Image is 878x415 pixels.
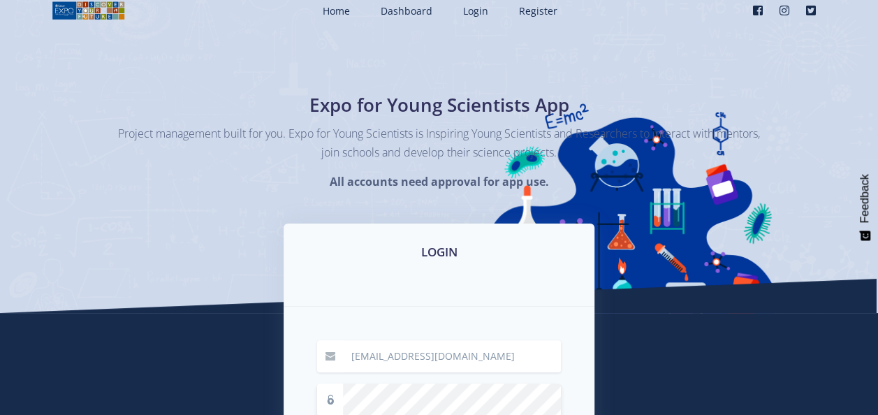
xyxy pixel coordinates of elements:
[851,160,878,255] button: Feedback - Show survey
[329,174,548,189] strong: All accounts need approval for app use.
[184,92,694,119] h1: Expo for Young Scientists App
[858,174,871,223] span: Feedback
[118,124,761,162] p: Project management built for you. Expo for Young Scientists is Inspiring Young Scientists and Res...
[343,340,561,372] input: Email / User ID
[519,4,557,17] span: Register
[323,4,350,17] span: Home
[463,4,488,17] span: Login
[300,243,578,261] h3: LOGIN
[381,4,432,17] span: Dashboard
